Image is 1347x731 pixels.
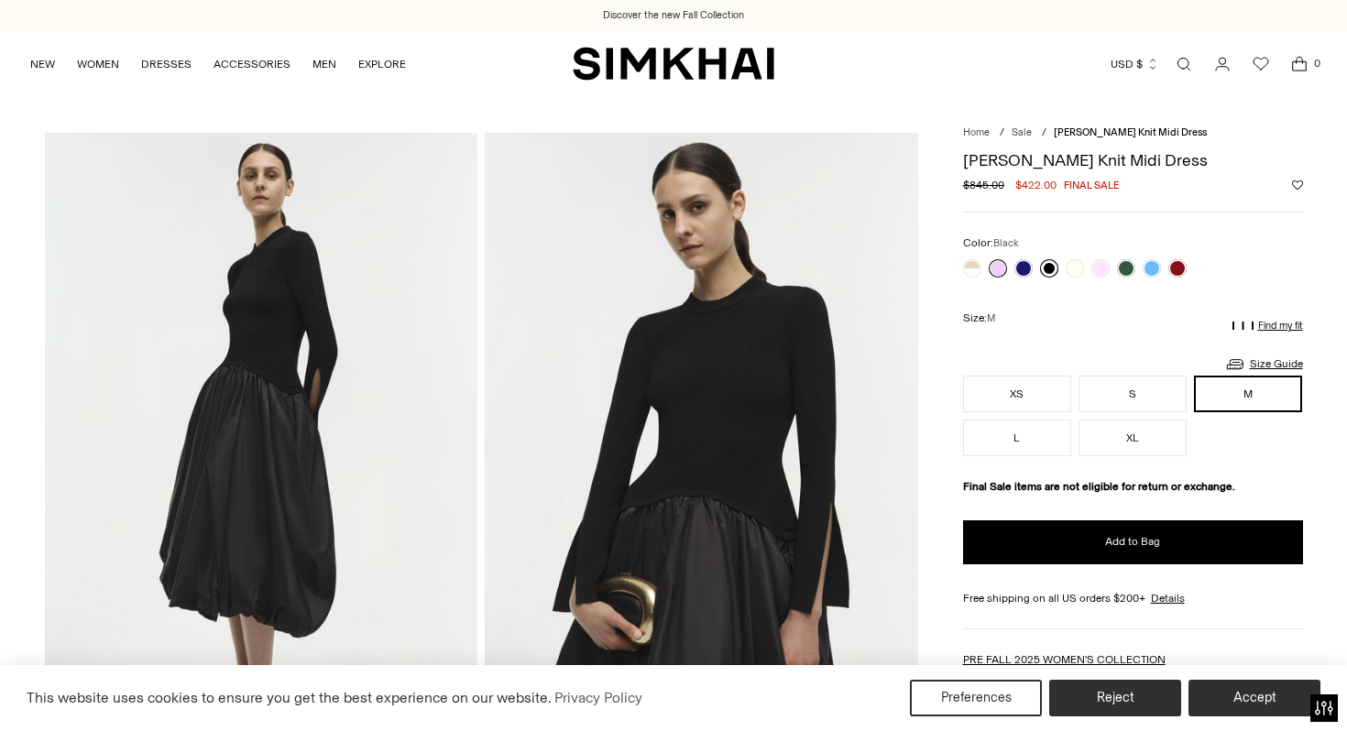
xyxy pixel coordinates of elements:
[963,152,1303,169] h1: [PERSON_NAME] Knit Midi Dress
[1079,376,1187,412] button: S
[1079,420,1187,456] button: XL
[603,8,744,23] a: Discover the new Fall Collection
[963,310,995,327] label: Size:
[312,44,336,84] a: MEN
[963,653,1166,666] a: PRE FALL 2025 WOMEN'S COLLECTION
[1042,125,1046,141] div: /
[963,177,1004,193] s: $845.00
[552,684,645,712] a: Privacy Policy (opens in a new tab)
[1012,126,1032,138] a: Sale
[963,520,1303,564] button: Add to Bag
[963,125,1303,141] nav: breadcrumbs
[214,44,290,84] a: ACCESSORIES
[963,590,1303,606] div: Free shipping on all US orders $200+
[27,689,552,706] span: This website uses cookies to ensure you get the best experience on our website.
[1204,46,1241,82] a: Go to the account page
[1188,680,1320,716] button: Accept
[963,126,990,138] a: Home
[1309,55,1325,71] span: 0
[1054,126,1207,138] span: [PERSON_NAME] Knit Midi Dress
[1049,680,1181,716] button: Reject
[1000,125,1004,141] div: /
[1243,46,1279,82] a: Wishlist
[987,312,995,324] span: M
[1281,46,1318,82] a: Open cart modal
[963,376,1071,412] button: XS
[141,44,192,84] a: DRESSES
[358,44,406,84] a: EXPLORE
[30,44,55,84] a: NEW
[1224,353,1303,376] a: Size Guide
[1015,177,1057,193] span: $422.00
[963,480,1235,493] strong: Final Sale items are not eligible for return or exchange.
[573,46,774,82] a: SIMKHAI
[1111,44,1159,84] button: USD $
[1105,534,1160,550] span: Add to Bag
[910,680,1042,716] button: Preferences
[963,235,1019,252] label: Color:
[77,44,119,84] a: WOMEN
[1166,46,1202,82] a: Open search modal
[993,237,1019,249] span: Black
[15,661,184,716] iframe: Sign Up via Text for Offers
[1151,590,1185,606] a: Details
[1194,376,1302,412] button: M
[1292,180,1303,191] button: Add to Wishlist
[963,420,1071,456] button: L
